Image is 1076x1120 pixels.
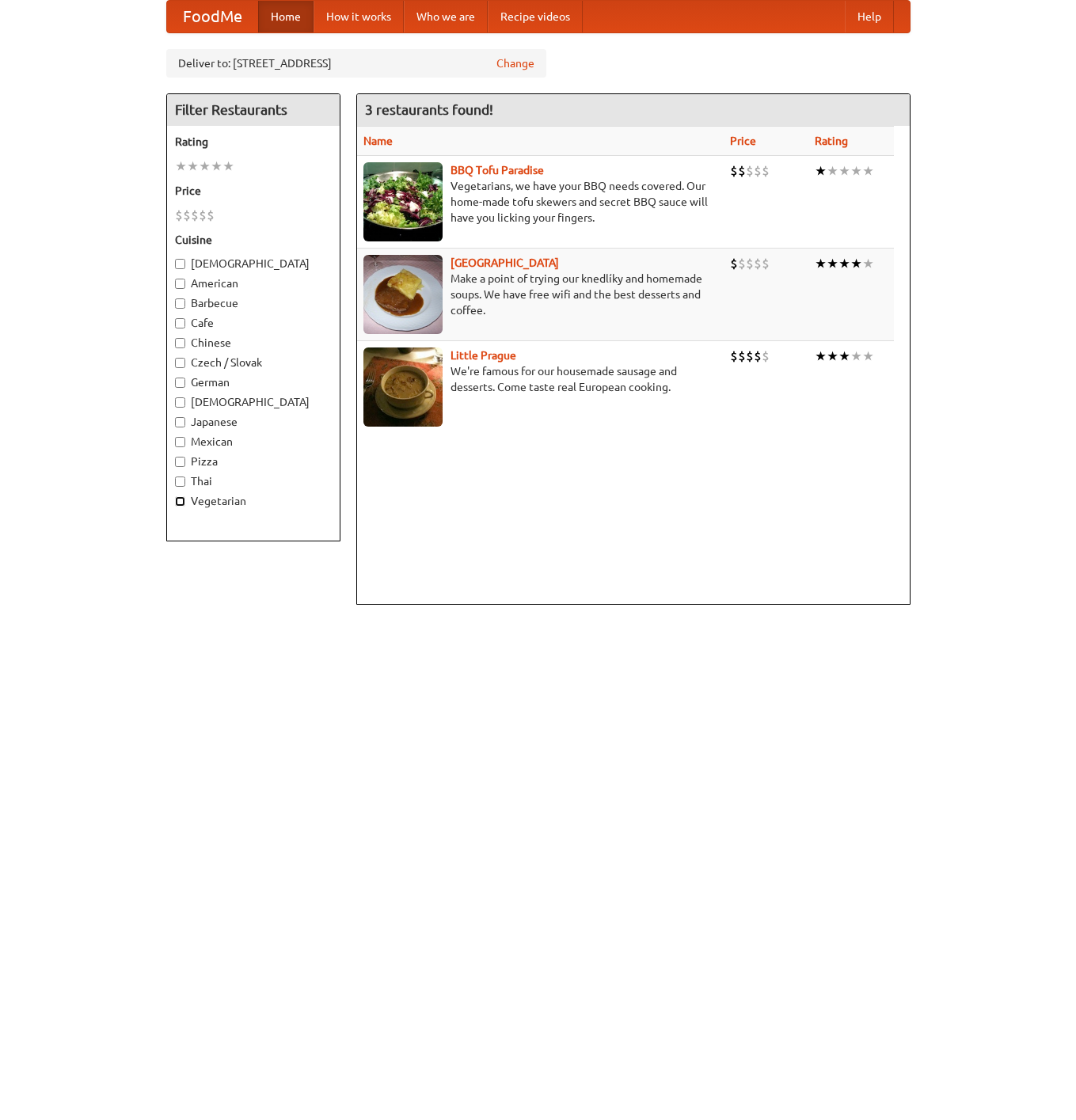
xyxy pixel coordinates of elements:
a: Little Prague [451,349,516,362]
label: Cafe [175,315,332,331]
p: We're famous for our housemade sausage and desserts. Come taste real European cooking. [363,363,718,395]
li: ★ [827,347,838,365]
li: $ [754,347,762,365]
li: $ [746,255,754,272]
li: ★ [187,158,199,175]
h5: Cuisine [175,232,332,248]
li: ★ [838,162,850,180]
input: Mexican [175,437,185,447]
li: ★ [862,347,874,365]
label: Barbecue [175,295,332,311]
input: Chinese [175,338,185,348]
a: Help [845,1,894,32]
a: Price [730,135,756,147]
input: Cafe [175,318,185,328]
label: Mexican [175,434,332,450]
input: American [175,279,185,289]
li: $ [730,162,738,180]
li: $ [730,255,738,272]
h5: Rating [175,134,332,150]
img: littleprague.jpg [363,347,443,427]
li: ★ [838,347,850,365]
li: ★ [199,158,211,175]
label: [DEMOGRAPHIC_DATA] [175,394,332,410]
a: Change [496,55,534,71]
input: [DEMOGRAPHIC_DATA] [175,397,185,408]
li: ★ [862,255,874,272]
li: ★ [850,255,862,272]
li: $ [199,207,207,224]
li: $ [730,347,738,365]
input: [DEMOGRAPHIC_DATA] [175,259,185,269]
li: $ [207,207,215,224]
a: [GEOGRAPHIC_DATA] [451,256,559,269]
label: [DEMOGRAPHIC_DATA] [175,256,332,271]
input: Vegetarian [175,496,185,507]
li: $ [762,162,770,180]
a: BBQ Tofu Paradise [451,164,544,177]
li: ★ [862,162,874,180]
li: ★ [827,162,838,180]
li: ★ [838,255,850,272]
a: How it works [314,1,404,32]
input: Czech / Slovak [175,358,185,368]
a: Rating [815,135,848,147]
li: ★ [850,347,862,365]
h4: Filter Restaurants [167,94,340,126]
a: Home [258,1,314,32]
a: Name [363,135,393,147]
li: ★ [827,255,838,272]
li: ★ [222,158,234,175]
a: Who we are [404,1,488,32]
label: Czech / Slovak [175,355,332,370]
div: Deliver to: [STREET_ADDRESS] [166,49,546,78]
li: $ [762,347,770,365]
li: $ [738,255,746,272]
input: Thai [175,476,185,487]
li: ★ [175,158,187,175]
input: Barbecue [175,298,185,309]
input: Pizza [175,457,185,467]
p: Vegetarians, we have your BBQ needs covered. Our home-made tofu skewers and secret BBQ sauce will... [363,178,718,226]
li: ★ [211,158,222,175]
li: $ [746,162,754,180]
li: $ [762,255,770,272]
label: Japanese [175,414,332,430]
a: FoodMe [167,1,258,32]
li: $ [191,207,199,224]
li: $ [746,347,754,365]
a: Recipe videos [488,1,583,32]
img: tofuparadise.jpg [363,162,443,241]
li: $ [183,207,191,224]
input: German [175,378,185,388]
input: Japanese [175,417,185,427]
label: American [175,275,332,291]
label: Thai [175,473,332,489]
li: $ [754,255,762,272]
label: Chinese [175,335,332,351]
li: $ [175,207,183,224]
h5: Price [175,183,332,199]
img: czechpoint.jpg [363,255,443,334]
li: ★ [815,162,827,180]
li: $ [738,162,746,180]
li: $ [738,347,746,365]
li: $ [754,162,762,180]
ng-pluralize: 3 restaurants found! [365,102,493,117]
p: Make a point of trying our knedlíky and homemade soups. We have free wifi and the best desserts a... [363,271,718,318]
li: ★ [815,255,827,272]
label: Pizza [175,454,332,469]
li: ★ [815,347,827,365]
label: German [175,374,332,390]
label: Vegetarian [175,493,332,509]
li: ★ [850,162,862,180]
